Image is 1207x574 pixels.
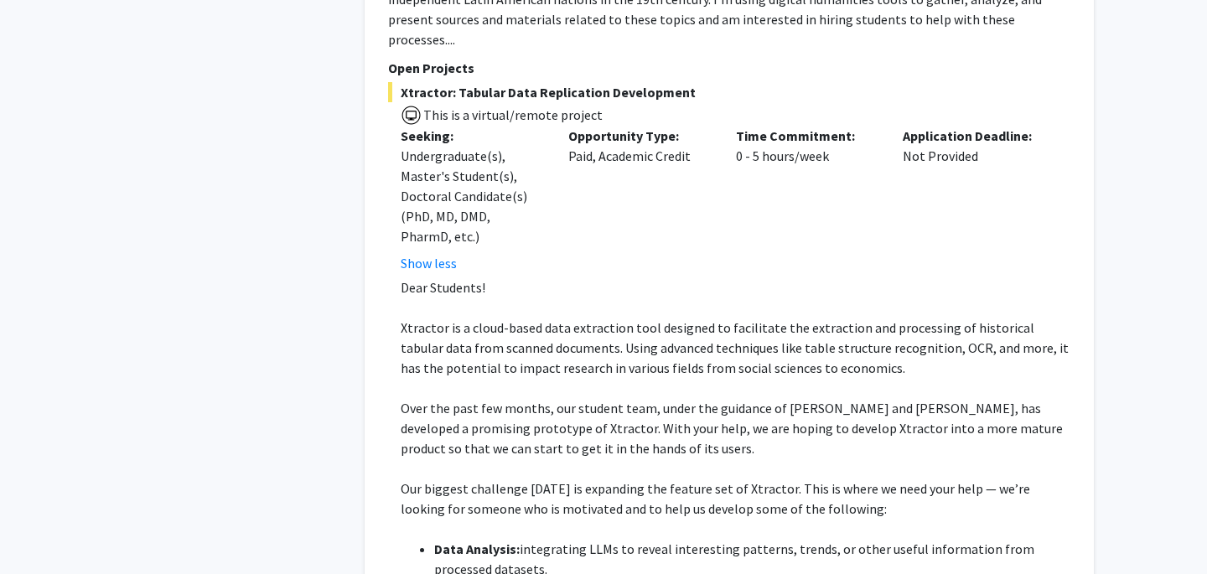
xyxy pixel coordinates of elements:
[388,82,1070,102] span: Xtractor: Tabular Data Replication Development
[401,253,457,273] button: Show less
[903,126,1045,146] p: Application Deadline:
[401,319,1069,376] span: Xtractor is a cloud-based data extraction tool designed to facilitate the extraction and processi...
[388,58,1070,78] p: Open Projects
[401,480,1030,517] span: Our biggest challenge [DATE] is expanding the feature set of Xtractor. This is where we need your...
[556,126,723,273] div: Paid, Academic Credit
[401,279,485,296] span: Dear Students!
[890,126,1058,273] div: Not Provided
[422,106,603,123] span: This is a virtual/remote project
[401,400,1063,457] span: Over the past few months, our student team, under the guidance of [PERSON_NAME] and [PERSON_NAME]...
[434,540,520,557] strong: Data Analysis:
[401,146,543,246] div: Undergraduate(s), Master's Student(s), Doctoral Candidate(s) (PhD, MD, DMD, PharmD, etc.)
[736,126,878,146] p: Time Commitment:
[723,126,891,273] div: 0 - 5 hours/week
[13,499,71,561] iframe: Chat
[568,126,711,146] p: Opportunity Type:
[401,126,543,146] p: Seeking:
